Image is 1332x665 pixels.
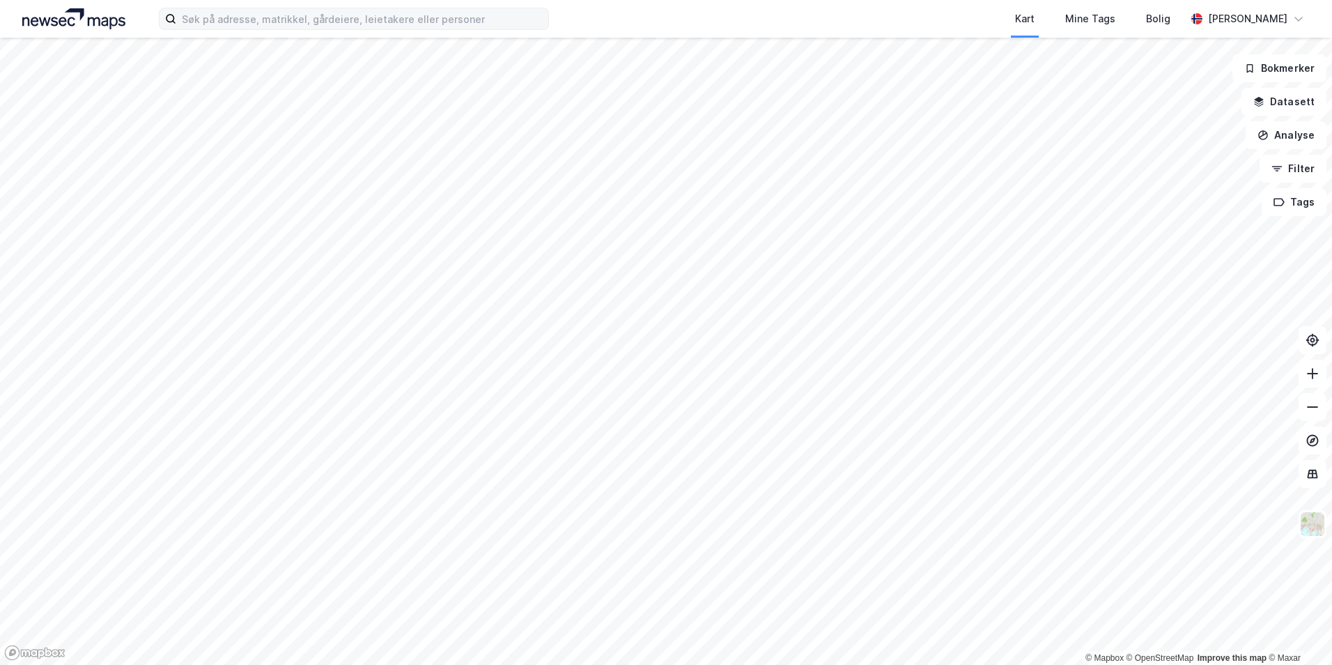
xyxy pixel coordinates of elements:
a: OpenStreetMap [1126,653,1194,663]
input: Søk på adresse, matrikkel, gårdeiere, leietakere eller personer [176,8,548,29]
div: Bolig [1146,10,1170,27]
button: Analyse [1246,121,1326,149]
a: Mapbox [1085,653,1124,663]
div: Kontrollprogram for chat [1262,598,1332,665]
div: Mine Tags [1065,10,1115,27]
button: Filter [1260,155,1326,183]
img: Z [1299,511,1326,537]
a: Improve this map [1198,653,1267,663]
a: Mapbox homepage [4,645,65,661]
button: Datasett [1241,88,1326,116]
img: logo.a4113a55bc3d86da70a041830d287a7e.svg [22,8,125,29]
div: [PERSON_NAME] [1208,10,1287,27]
iframe: Chat Widget [1262,598,1332,665]
button: Tags [1262,188,1326,216]
div: Kart [1015,10,1035,27]
button: Bokmerker [1232,54,1326,82]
